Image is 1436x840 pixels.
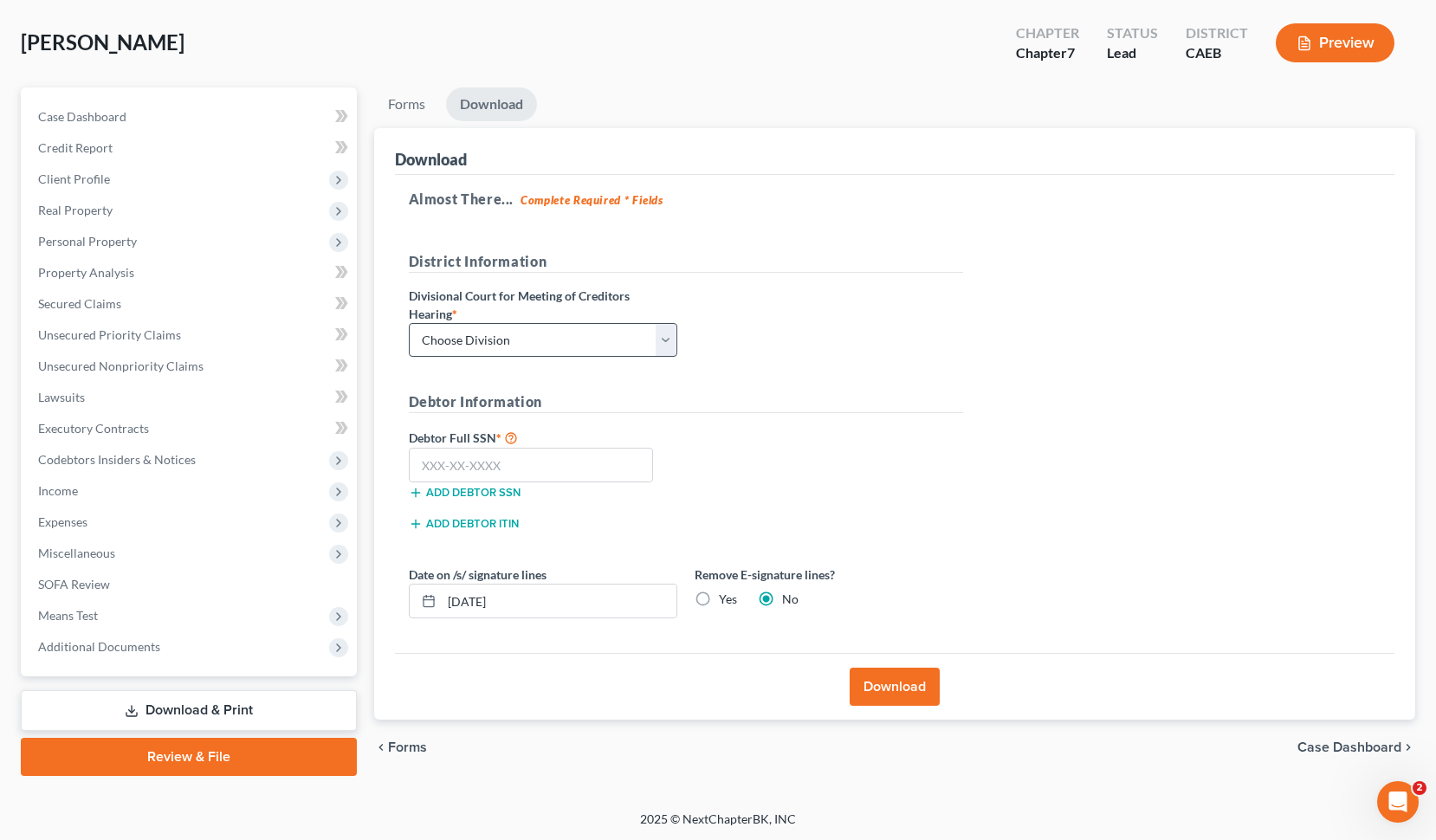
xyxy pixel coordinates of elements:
[409,189,1381,210] h5: Almost There...
[38,483,78,498] span: Income
[1107,23,1158,43] div: Status
[1297,740,1401,754] span: Case Dashboard
[38,452,196,467] span: Codebtors Insiders & Notices
[388,740,427,754] span: Forms
[38,265,134,280] span: Property Analysis
[21,690,357,731] a: Download & Print
[395,149,467,170] div: Download
[1297,740,1415,754] a: Case Dashboard chevron_right
[374,740,388,754] i: chevron_left
[24,288,357,320] a: Secured Claims
[409,448,654,482] input: XXX-XX-XXXX
[24,257,357,288] a: Property Analysis
[38,608,98,623] span: Means Test
[409,565,547,584] label: Date on /s/ signature lines
[1413,781,1426,795] span: 2
[24,569,357,600] a: SOFA Review
[24,132,357,164] a: Credit Report
[409,517,519,531] button: Add debtor ITIN
[38,296,121,311] span: Secured Claims
[24,413,357,444] a: Executory Contracts
[850,668,940,706] button: Download
[719,591,737,608] label: Yes
[38,390,85,404] span: Lawsuits
[409,486,521,500] button: Add debtor SSN
[1016,23,1079,43] div: Chapter
[409,251,963,273] h5: District Information
[38,109,126,124] span: Case Dashboard
[782,591,799,608] label: No
[1016,43,1079,63] div: Chapter
[24,101,357,132] a: Case Dashboard
[374,740,450,754] button: chevron_left Forms
[38,421,149,436] span: Executory Contracts
[38,327,181,342] span: Unsecured Priority Claims
[38,577,110,591] span: SOFA Review
[1107,43,1158,63] div: Lead
[695,565,963,584] label: Remove E-signature lines?
[400,427,686,448] label: Debtor Full SSN
[24,351,357,382] a: Unsecured Nonpriority Claims
[1377,781,1419,823] iframe: Intercom live chat
[38,140,113,155] span: Credit Report
[38,203,113,217] span: Real Property
[21,738,357,776] a: Review & File
[38,639,160,654] span: Additional Documents
[38,234,137,249] span: Personal Property
[409,391,963,413] h5: Debtor Information
[38,546,115,560] span: Miscellaneous
[38,359,204,373] span: Unsecured Nonpriority Claims
[374,87,439,121] a: Forms
[446,87,537,121] a: Download
[1401,740,1415,754] i: chevron_right
[1067,44,1075,61] span: 7
[24,320,357,351] a: Unsecured Priority Claims
[1186,23,1248,43] div: District
[38,514,87,529] span: Expenses
[1276,23,1394,62] button: Preview
[21,29,184,55] span: [PERSON_NAME]
[521,193,663,207] strong: Complete Required * Fields
[442,585,676,617] input: MM/DD/YYYY
[38,171,110,186] span: Client Profile
[24,382,357,413] a: Lawsuits
[1186,43,1248,63] div: CAEB
[409,287,677,323] label: Divisional Court for Meeting of Creditors Hearing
